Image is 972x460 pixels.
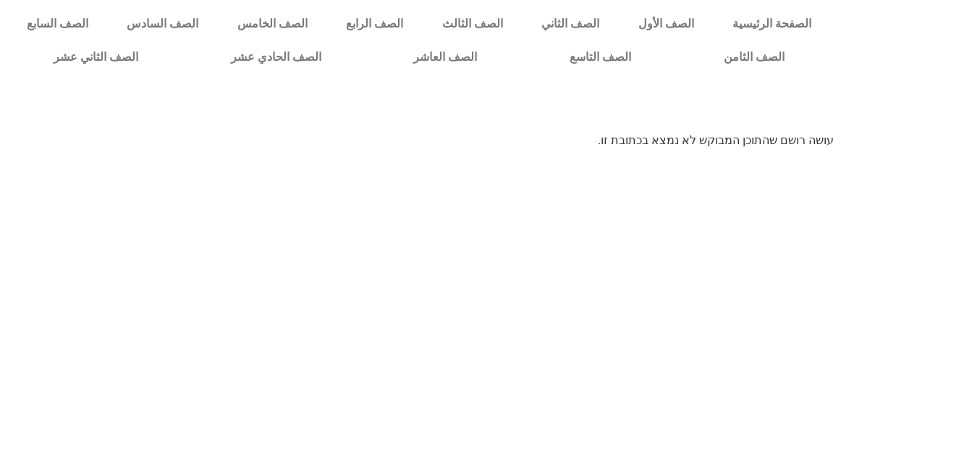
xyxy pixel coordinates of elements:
a: الصف الثاني [522,7,618,41]
a: الصف الثامن [677,41,831,74]
p: עושה רושם שהתוכן המבוקש לא נמצא בכתובת זו. [139,132,834,149]
a: الصف التاسع [523,41,677,74]
a: الصف العاشر [367,41,523,74]
a: الصف الأول [619,7,713,41]
a: الصف الحادي عشر [185,41,368,74]
a: الصف الرابع [326,7,422,41]
a: الصف الثالث [423,7,522,41]
a: الصف الثاني عشر [7,41,185,74]
a: الصفحة الرئيسية [713,7,830,41]
a: الصف الخامس [218,7,326,41]
a: الصف السابع [7,7,107,41]
a: الصف السادس [108,7,218,41]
